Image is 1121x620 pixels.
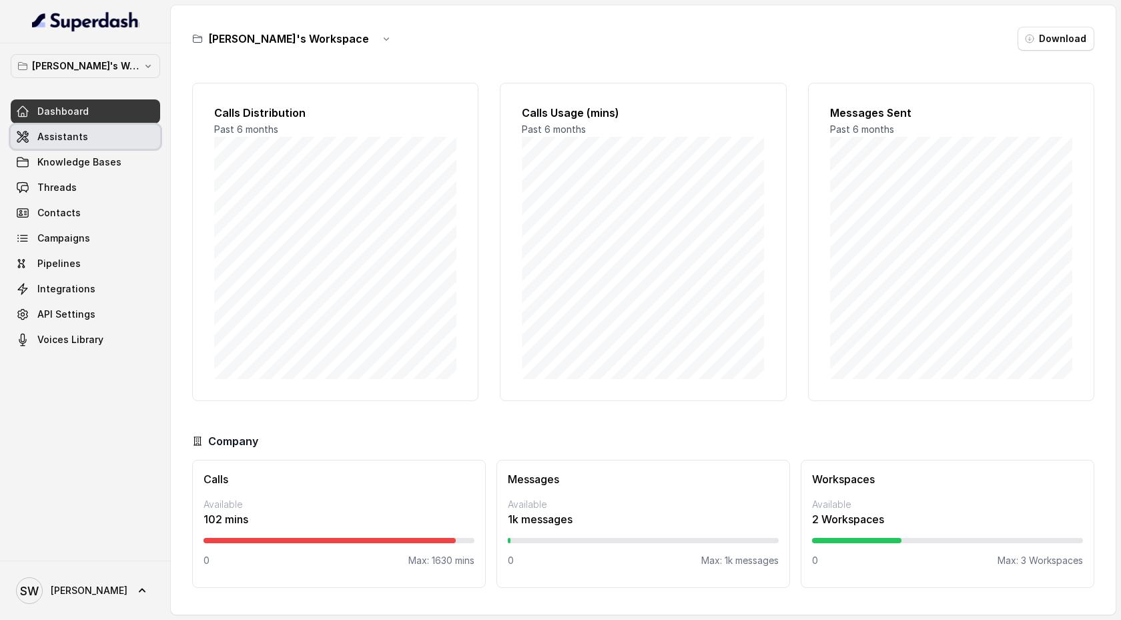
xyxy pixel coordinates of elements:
p: Available [812,498,1083,511]
a: Voices Library [11,328,160,352]
span: Past 6 months [522,123,586,135]
a: Assistants [11,125,160,149]
a: Contacts [11,201,160,225]
span: Threads [37,181,77,194]
span: [PERSON_NAME] [51,584,127,597]
span: Dashboard [37,105,89,118]
p: 0 [812,554,818,567]
img: light.svg [32,11,139,32]
a: Knowledge Bases [11,150,160,174]
span: Contacts [37,206,81,220]
p: 0 [508,554,514,567]
p: Available [204,498,474,511]
button: [PERSON_NAME]'s Workspace [11,54,160,78]
p: Available [508,498,779,511]
p: 102 mins [204,511,474,527]
p: Max: 1k messages [701,554,779,567]
p: [PERSON_NAME]'s Workspace [32,58,139,74]
span: Past 6 months [830,123,894,135]
h2: Calls Distribution [214,105,456,121]
a: Integrations [11,277,160,301]
p: Max: 1630 mins [408,554,474,567]
span: Campaigns [37,232,90,245]
p: 2 Workspaces [812,511,1083,527]
span: Knowledge Bases [37,156,121,169]
text: SW [20,584,39,598]
a: [PERSON_NAME] [11,572,160,609]
h3: Company [208,433,258,449]
a: Campaigns [11,226,160,250]
a: Threads [11,176,160,200]
span: Past 6 months [214,123,278,135]
p: 1k messages [508,511,779,527]
p: Max: 3 Workspaces [998,554,1083,567]
span: Integrations [37,282,95,296]
a: Dashboard [11,99,160,123]
h3: Workspaces [812,471,1083,487]
h3: Messages [508,471,779,487]
h3: [PERSON_NAME]'s Workspace [208,31,369,47]
span: API Settings [37,308,95,321]
h2: Messages Sent [830,105,1072,121]
span: Voices Library [37,333,103,346]
a: Pipelines [11,252,160,276]
span: Assistants [37,130,88,143]
a: API Settings [11,302,160,326]
button: Download [1018,27,1094,51]
span: Pipelines [37,257,81,270]
h2: Calls Usage (mins) [522,105,764,121]
h3: Calls [204,471,474,487]
p: 0 [204,554,210,567]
